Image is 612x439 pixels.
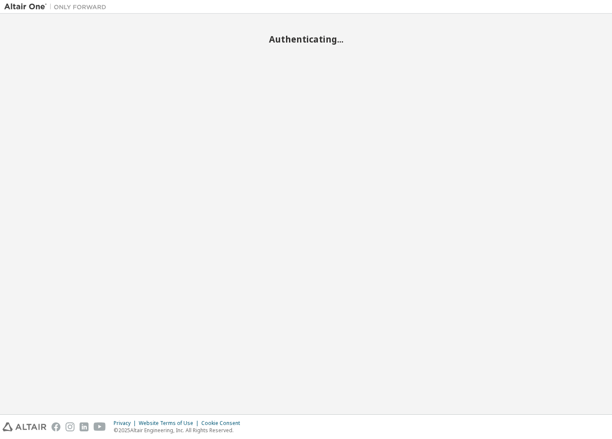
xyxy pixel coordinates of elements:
[201,420,245,427] div: Cookie Consent
[139,420,201,427] div: Website Terms of Use
[4,3,111,11] img: Altair One
[66,422,74,431] img: instagram.svg
[94,422,106,431] img: youtube.svg
[80,422,89,431] img: linkedin.svg
[114,420,139,427] div: Privacy
[114,427,245,434] p: © 2025 Altair Engineering, Inc. All Rights Reserved.
[4,34,608,45] h2: Authenticating...
[3,422,46,431] img: altair_logo.svg
[51,422,60,431] img: facebook.svg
